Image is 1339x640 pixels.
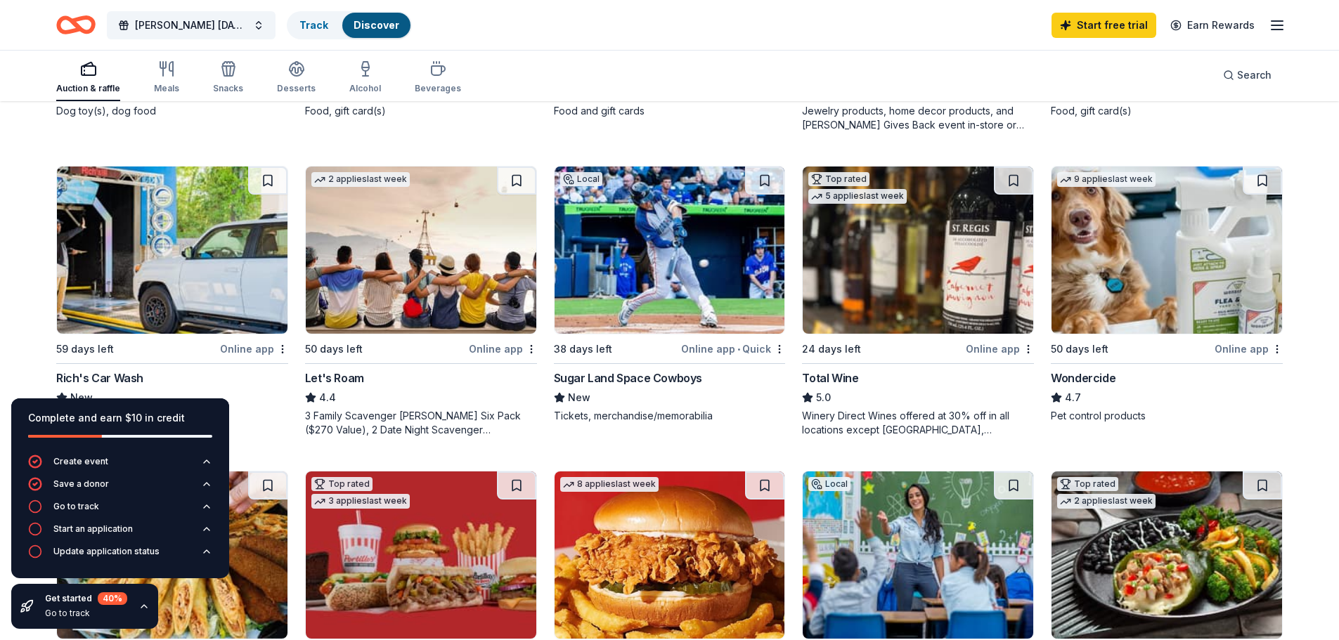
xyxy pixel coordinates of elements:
[1057,172,1156,187] div: 9 applies last week
[737,344,740,355] span: •
[28,410,212,426] div: Complete and earn $10 in credit
[415,83,461,94] div: Beverages
[1065,389,1081,406] span: 4.7
[555,166,785,334] img: Image for Sugar Land Space Cowboys
[808,477,850,491] div: Local
[56,83,120,94] div: Auction & raffle
[311,172,410,187] div: 2 applies last week
[554,104,786,118] div: Food and gift cards
[56,166,288,423] a: Image for Rich's Car Wash59 days leftOnline appRich's Car WashNewGift card(s), monetary donation
[555,471,785,639] img: Image for KBP Foods
[1051,370,1115,386] div: Wondercide
[305,341,363,358] div: 50 days left
[349,83,381,94] div: Alcohol
[1051,104,1283,118] div: Food, gift card(s)
[28,499,212,522] button: Go to track
[56,370,143,386] div: Rich's Car Wash
[802,166,1034,437] a: Image for Total WineTop rated5 applieslast week24 days leftOnline appTotal Wine5.0Winery Direct W...
[1051,409,1283,423] div: Pet control products
[560,172,602,186] div: Local
[305,166,537,437] a: Image for Let's Roam2 applieslast week50 days leftOnline appLet's Roam4.43 Family Scavenger [PERS...
[802,409,1034,437] div: Winery Direct Wines offered at 30% off in all locations except [GEOGRAPHIC_DATA], [GEOGRAPHIC_DAT...
[354,19,399,31] a: Discover
[57,166,287,334] img: Image for Rich's Car Wash
[56,104,288,118] div: Dog toy(s), dog food
[469,340,537,358] div: Online app
[311,477,373,491] div: Top rated
[28,455,212,477] button: Create event
[56,55,120,101] button: Auction & raffle
[311,494,410,509] div: 3 applies last week
[415,55,461,101] button: Beverages
[98,592,127,605] div: 40 %
[56,8,96,41] a: Home
[306,166,536,334] img: Image for Let's Roam
[808,172,869,186] div: Top rated
[277,55,316,101] button: Desserts
[1215,340,1283,358] div: Online app
[319,389,336,406] span: 4.4
[554,341,612,358] div: 38 days left
[1052,166,1282,334] img: Image for Wondercide
[213,55,243,101] button: Snacks
[154,55,179,101] button: Meals
[45,592,127,605] div: Get started
[816,389,831,406] span: 5.0
[277,83,316,94] div: Desserts
[1051,166,1283,423] a: Image for Wondercide9 applieslast week50 days leftOnline appWondercide4.7Pet control products
[287,11,412,39] button: TrackDiscover
[107,11,276,39] button: [PERSON_NAME] [DATE] & Silent Auction
[1162,13,1263,38] a: Earn Rewards
[554,409,786,423] div: Tickets, merchandise/memorabilia
[1051,341,1108,358] div: 50 days left
[808,189,907,204] div: 5 applies last week
[1237,67,1272,84] span: Search
[802,104,1034,132] div: Jewelry products, home decor products, and [PERSON_NAME] Gives Back event in-store or online (or ...
[568,389,590,406] span: New
[803,166,1033,334] img: Image for Total Wine
[306,471,536,639] img: Image for Portillo's
[802,341,861,358] div: 24 days left
[554,166,786,423] a: Image for Sugar Land Space CowboysLocal38 days leftOnline app•QuickSugar Land Space CowboysNewTic...
[1052,471,1282,639] img: Image for Abuelo's
[53,456,108,467] div: Create event
[305,370,364,386] div: Let's Roam
[154,83,179,94] div: Meals
[53,546,160,557] div: Update application status
[681,340,785,358] div: Online app Quick
[299,19,328,31] a: Track
[28,522,212,544] button: Start an application
[53,501,99,512] div: Go to track
[802,370,858,386] div: Total Wine
[560,477,659,492] div: 8 applies last week
[803,471,1033,639] img: Image for Children’s Museum Houston
[53,478,109,490] div: Save a donor
[966,340,1034,358] div: Online app
[28,544,212,567] button: Update application status
[1212,61,1283,89] button: Search
[53,523,133,535] div: Start an application
[220,340,288,358] div: Online app
[1052,13,1156,38] a: Start free trial
[554,370,702,386] div: Sugar Land Space Cowboys
[28,477,212,499] button: Save a donor
[305,104,537,118] div: Food, gift card(s)
[1057,477,1118,491] div: Top rated
[305,409,537,437] div: 3 Family Scavenger [PERSON_NAME] Six Pack ($270 Value), 2 Date Night Scavenger [PERSON_NAME] Two ...
[1057,494,1156,509] div: 2 applies last week
[45,608,127,619] div: Go to track
[213,83,243,94] div: Snacks
[56,341,114,358] div: 59 days left
[135,17,247,34] span: [PERSON_NAME] [DATE] & Silent Auction
[349,55,381,101] button: Alcohol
